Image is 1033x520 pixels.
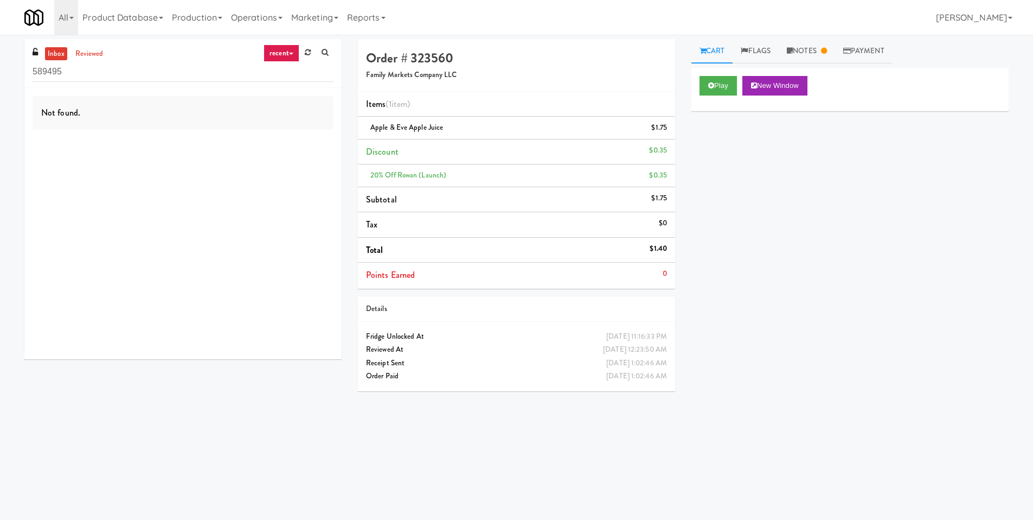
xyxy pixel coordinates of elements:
button: Play [700,76,737,96]
div: $1.75 [651,121,667,135]
div: Fridge Unlocked At [366,330,667,344]
h5: Family Markets Company LLC [366,71,667,79]
span: Points Earned [366,269,415,281]
span: 20% Off Rowan (launch) [370,170,446,180]
span: Tax [366,218,377,231]
a: Cart [691,39,733,64]
a: Payment [835,39,893,64]
div: $0.35 [649,169,667,182]
img: Micromart [24,8,43,27]
span: Subtotal [366,193,397,206]
div: Order Paid [366,370,667,383]
span: Not found. [41,106,80,119]
div: [DATE] 12:23:50 AM [603,343,667,357]
span: Total [366,244,383,256]
input: Search vision orders [33,62,333,82]
ng-pluralize: item [392,98,407,110]
span: Discount [366,145,399,158]
div: [DATE] 1:02:46 AM [606,357,667,370]
span: (1 ) [386,98,410,110]
h4: Order # 323560 [366,51,667,65]
div: Details [366,302,667,316]
div: [DATE] 1:02:46 AM [606,370,667,383]
div: $0.35 [649,144,667,157]
a: inbox [45,47,67,61]
a: recent [264,45,299,62]
div: 0 [663,267,667,281]
div: $0 [659,217,667,230]
span: Apple & Eve Apple Juice [370,122,443,132]
a: reviewed [73,47,106,61]
button: New Window [742,76,807,96]
div: [DATE] 11:16:33 PM [606,330,667,344]
div: Reviewed At [366,343,667,357]
a: Flags [733,39,779,64]
div: Receipt Sent [366,357,667,370]
a: Notes [779,39,835,64]
span: Items [366,98,410,110]
div: $1.40 [650,242,667,256]
div: $1.75 [651,192,667,205]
